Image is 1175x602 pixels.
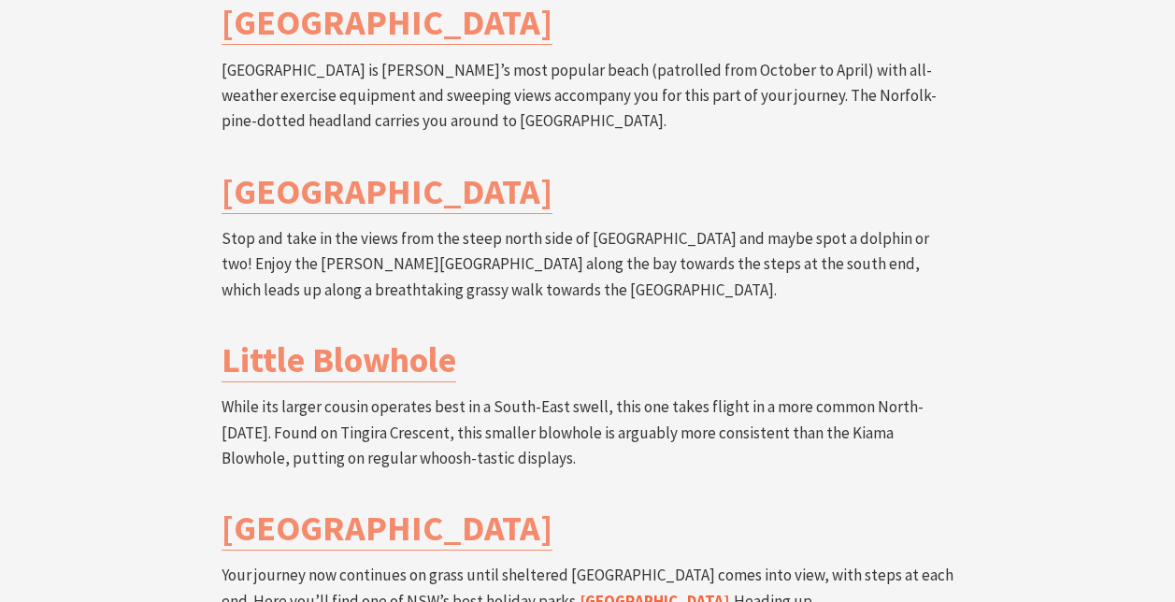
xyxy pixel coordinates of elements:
[222,394,954,471] p: While its larger cousin operates best in a South-East swell, this one takes flight in a more comm...
[222,58,954,135] p: [GEOGRAPHIC_DATA] is [PERSON_NAME]’s most popular beach (patrolled from October to April) with al...
[222,506,552,551] a: [GEOGRAPHIC_DATA]
[222,226,954,303] p: Stop and take in the views from the steep north side of [GEOGRAPHIC_DATA] and maybe spot a dolphi...
[222,337,456,382] a: Little Blowhole
[222,169,552,214] a: [GEOGRAPHIC_DATA]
